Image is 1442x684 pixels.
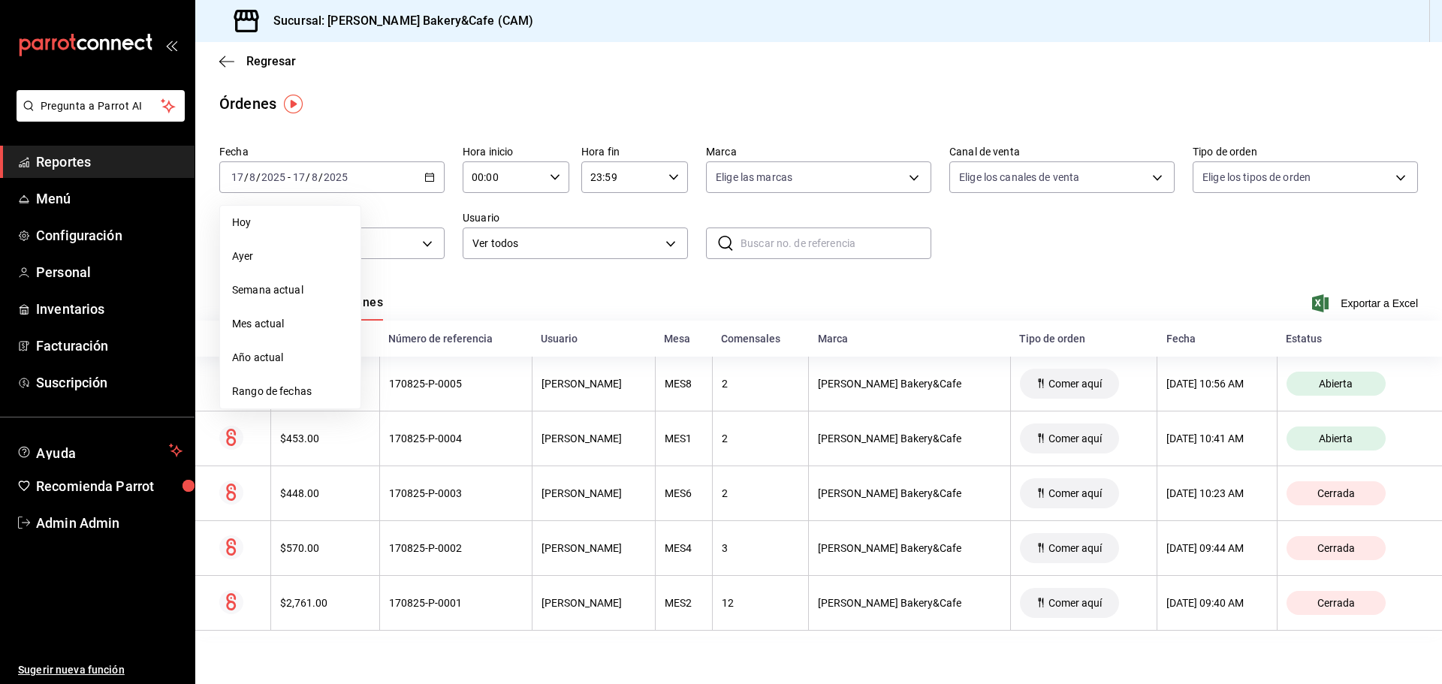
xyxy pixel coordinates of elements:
span: Facturación [36,336,183,356]
div: 170825-P-0001 [389,597,523,609]
span: / [318,171,323,183]
span: Semana actual [232,282,348,298]
span: Comer aquí [1042,432,1108,444]
span: Comer aquí [1042,542,1108,554]
div: [DATE] 09:44 AM [1166,542,1267,554]
div: [DATE] 10:23 AM [1166,487,1267,499]
span: Elige los tipos de orden [1202,170,1311,185]
button: Exportar a Excel [1315,294,1418,312]
div: [DATE] 10:56 AM [1166,378,1267,390]
label: Tipo de orden [1193,146,1418,157]
div: 170825-P-0004 [389,432,523,444]
span: Admin Admin [36,513,183,533]
input: -- [231,171,244,183]
span: - [288,171,291,183]
a: Pregunta a Parrot AI [11,109,185,125]
div: MES6 [665,487,703,499]
div: [PERSON_NAME] Bakery&Cafe [818,487,1001,499]
button: Pregunta a Parrot AI [17,90,185,122]
div: [DATE] 10:41 AM [1166,432,1267,444]
label: Usuario [463,212,688,223]
span: / [256,171,261,183]
div: [PERSON_NAME] [542,378,646,390]
div: 2 [722,432,799,444]
span: Mes actual [232,316,348,332]
input: -- [292,171,306,183]
div: 170825-P-0003 [389,487,523,499]
span: Comer aquí [1042,597,1108,609]
span: Configuración [36,225,183,246]
div: MES8 [665,378,703,390]
div: $570.00 [280,542,370,554]
span: Abierta [1313,378,1359,390]
span: Ayer [232,249,348,264]
span: Recomienda Parrot [36,476,183,496]
div: 3 [722,542,799,554]
label: Fecha [219,146,445,157]
span: Hoy [232,215,348,231]
div: Estatus [1286,333,1418,345]
div: $448.00 [280,487,370,499]
div: 12 [722,597,799,609]
div: MES4 [665,542,703,554]
span: Ayuda [36,441,163,460]
span: Reportes [36,152,183,172]
div: MES1 [665,432,703,444]
div: Número de referencia [388,333,523,345]
div: [PERSON_NAME] [542,432,646,444]
div: [PERSON_NAME] [542,542,646,554]
input: ---- [261,171,286,183]
span: Regresar [246,54,296,68]
span: Suscripción [36,372,183,393]
img: Tooltip marker [284,95,303,113]
div: 2 [722,487,799,499]
span: Comer aquí [1042,378,1108,390]
div: Marca [818,333,1002,345]
div: Mesa [664,333,703,345]
label: Hora inicio [463,146,569,157]
div: [PERSON_NAME] [542,487,646,499]
div: 170825-P-0005 [389,378,523,390]
div: Tipo de orden [1019,333,1148,345]
span: Cerrada [1311,542,1361,554]
span: / [306,171,310,183]
div: Órdenes [219,92,276,115]
div: [PERSON_NAME] Bakery&Cafe [818,597,1001,609]
span: Elige los canales de venta [959,170,1079,185]
button: open_drawer_menu [165,39,177,51]
div: 170825-P-0002 [389,542,523,554]
span: / [244,171,249,183]
label: Hora fin [581,146,688,157]
div: [PERSON_NAME] Bakery&Cafe [818,432,1001,444]
h3: Sucursal: [PERSON_NAME] Bakery&Cafe (CAM) [261,12,533,30]
span: Abierta [1313,432,1359,444]
div: MES2 [665,597,703,609]
span: Personal [36,262,183,282]
input: -- [311,171,318,183]
div: [PERSON_NAME] Bakery&Cafe [818,378,1001,390]
div: Usuario [541,333,646,345]
span: Comer aquí [1042,487,1108,499]
div: Comensales [721,333,799,345]
label: Marca [706,146,931,157]
div: [DATE] 09:40 AM [1166,597,1267,609]
button: Regresar [219,54,296,68]
div: [PERSON_NAME] Bakery&Cafe [818,542,1001,554]
div: $2,761.00 [280,597,370,609]
span: Menú [36,188,183,209]
span: Rango de fechas [232,384,348,399]
input: ---- [323,171,348,183]
span: Inventarios [36,299,183,319]
span: Ver todos [472,236,660,252]
input: Buscar no. de referencia [741,228,931,258]
div: Fecha [1166,333,1268,345]
span: Pregunta a Parrot AI [41,98,161,114]
div: 2 [722,378,799,390]
label: Canal de venta [949,146,1175,157]
span: Cerrada [1311,597,1361,609]
span: Año actual [232,350,348,366]
span: Sugerir nueva función [18,662,183,678]
span: Elige las marcas [716,170,792,185]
